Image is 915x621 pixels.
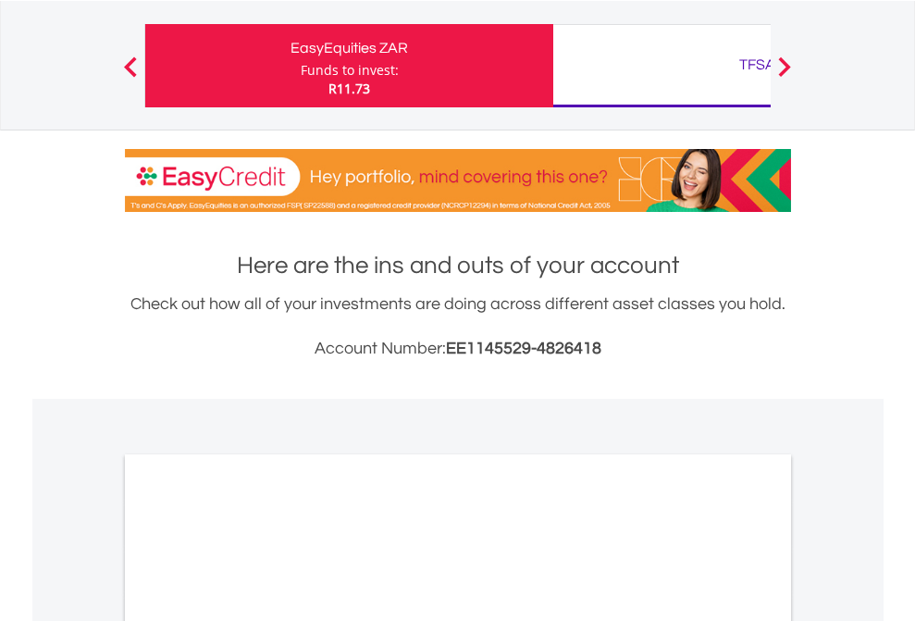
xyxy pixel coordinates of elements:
button: Previous [112,66,149,84]
h3: Account Number: [125,336,791,362]
div: Funds to invest: [301,61,399,80]
span: R11.73 [328,80,370,97]
h1: Here are the ins and outs of your account [125,249,791,282]
div: Check out how all of your investments are doing across different asset classes you hold. [125,292,791,362]
img: EasyCredit Promotion Banner [125,149,791,212]
div: EasyEquities ZAR [156,35,542,61]
span: EE1145529-4826418 [446,340,601,357]
button: Next [766,66,803,84]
